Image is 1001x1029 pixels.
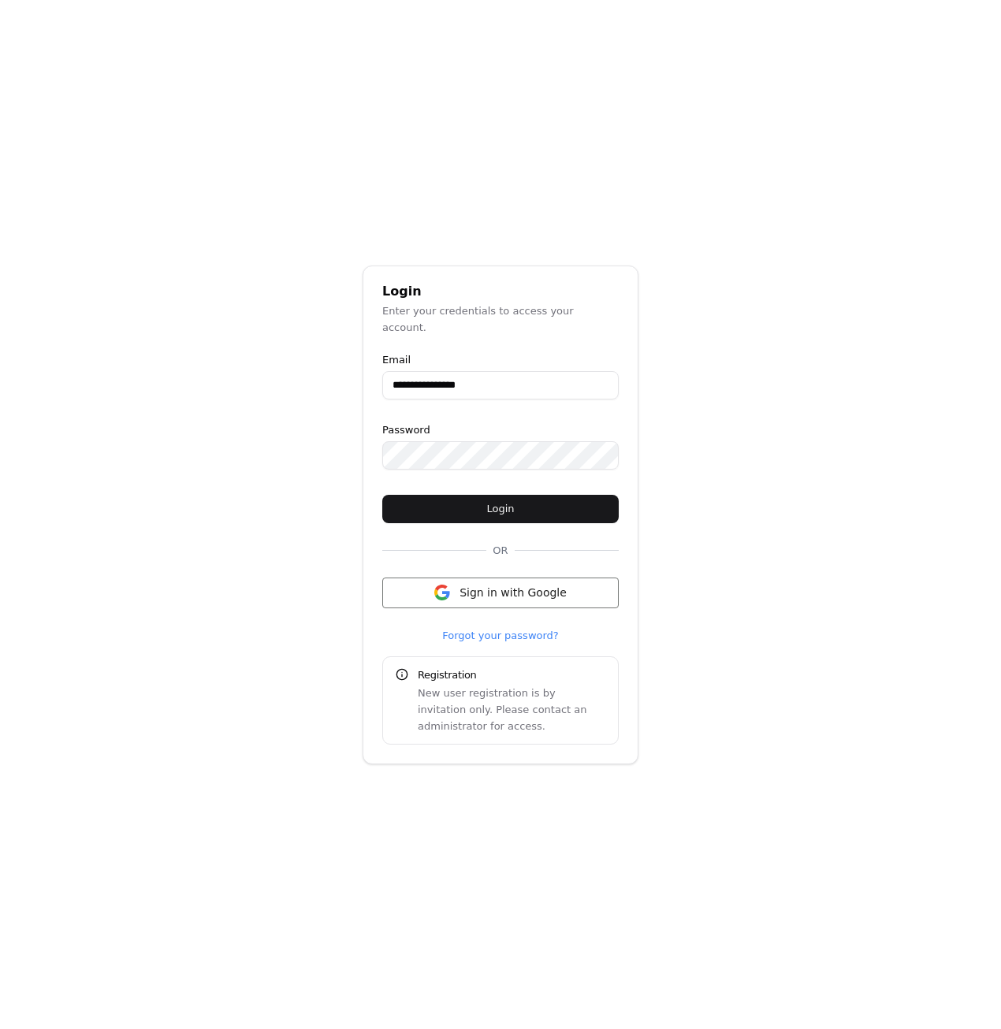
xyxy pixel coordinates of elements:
span: OR [486,542,514,559]
button: Sign in with Google [382,578,619,608]
div: Registration [418,667,605,683]
label: Email [382,355,619,365]
a: Forgot your password? [442,627,559,644]
div: Enter your credentials to access your account. [382,303,619,336]
div: New user registration is by invitation only. Please contact an administrator for access. [418,685,605,734]
div: Login [382,285,619,298]
span: Sign in with Google [460,585,567,601]
button: Login [382,495,619,523]
label: Password [382,425,619,435]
